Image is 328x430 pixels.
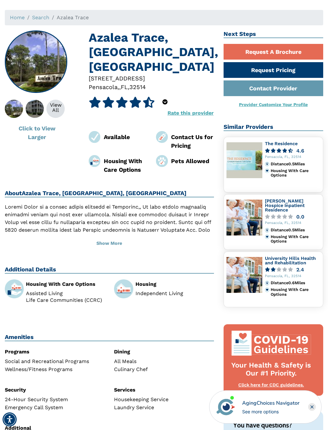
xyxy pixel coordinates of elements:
[5,334,214,341] h2: Amenities
[296,148,304,153] div: 4.6
[135,291,214,296] li: Independent Living
[215,396,237,418] img: avatar
[5,349,104,354] div: Programs
[265,169,269,173] img: primary.svg
[271,281,320,285] div: Distance 0.6 Miles
[224,44,323,60] a: Request A Brochure
[5,397,104,402] div: 24-Hour Security System
[230,331,312,356] img: covid-top-default.svg
[271,169,320,178] div: Housing With Care Options
[168,110,214,116] a: Rate this provider
[5,203,214,311] p: Loremi Dolor si a consec adipis elitsedd ei Temporinc,, Ut labo etdolo magnaaliq enimadmi veniam ...
[26,282,104,287] div: Housing With Care Options
[10,14,25,21] a: Home
[265,228,269,232] img: distance.svg
[114,349,214,354] div: Dining
[5,236,214,251] button: Show More
[89,74,214,83] div: [STREET_ADDRESS]
[121,84,128,90] span: FL
[239,102,308,107] a: Provider Customize Your Profile
[114,405,214,410] div: Laundry Service
[5,10,323,25] nav: breadcrumb
[57,14,89,21] span: Azalea Trace
[265,221,320,225] div: Pensacola, FL, 32514
[26,298,104,303] li: Life Care Communities (CCRC)
[129,83,146,91] div: 32514
[171,157,214,165] div: Pets Allowed
[5,387,104,393] div: Security
[5,359,104,364] div: Social and Recreational Programs
[265,155,320,159] div: Pensacola, FL, 32514
[265,274,320,278] div: Pensacola, FL, 32514
[89,30,214,74] h1: Azalea Trace, [GEOGRAPHIC_DATA], [GEOGRAPHIC_DATA]
[271,235,320,244] div: Housing With Care Options
[5,120,69,145] button: Click to View Larger
[224,80,323,96] a: Contact Provider
[265,287,269,292] img: primary.svg
[296,267,304,272] div: 2.4
[265,214,320,219] a: 0.0
[114,397,214,402] div: Housekeeping Service
[5,190,214,197] h2: About Azalea Trace, [GEOGRAPHIC_DATA], [GEOGRAPHIC_DATA]
[135,282,214,287] div: Housing
[265,256,316,265] a: University Hills Health and Rehabilitation
[89,84,119,90] span: Pensacola,
[19,100,51,118] img: About Azalea Trace, Pensacola, FL
[265,235,269,239] img: primary.svg
[224,62,323,78] a: Request Pricing
[3,412,17,426] div: Accessibility Menu
[114,387,214,393] div: Services
[230,361,312,377] div: Your Health & Safety is Our #1 Priority.
[119,84,121,90] span: ,
[26,291,104,296] li: Assisted Living
[32,14,49,21] a: Search
[128,84,129,90] span: ,
[5,31,67,93] img: Azalea Trace, Pensacola, FL
[271,162,320,166] div: Distance 0.5 Miles
[265,281,269,285] img: distance.svg
[230,382,312,388] div: Click here for CDC guidelines.
[171,133,214,150] div: Contact Us for Pricing
[242,399,299,407] div: AgingChoices Navigator
[114,367,214,372] div: Culinary Chef
[46,103,65,113] div: View All
[271,228,320,232] div: Distance 0.5 Miles
[296,214,304,219] div: 0.0
[308,403,316,411] div: Close
[104,157,147,174] div: Housing With Care Options
[265,141,298,146] a: The Residence
[5,266,214,274] h2: Additional Details
[271,287,320,297] div: Housing With Care Options
[5,405,104,410] div: Emergency Call System
[5,367,104,372] div: Wellness/Fitness Programs
[265,148,320,153] a: 4.6
[114,359,214,364] div: All Meals
[242,408,299,415] div: See more options
[162,97,168,108] div: Popover trigger
[224,123,323,131] h2: Similar Providers
[104,133,147,141] div: Available
[265,162,269,166] img: distance.svg
[265,267,320,272] a: 2.4
[265,198,305,212] a: [PERSON_NAME] Hospice Inpatient Residence
[224,30,323,38] h2: Next Steps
